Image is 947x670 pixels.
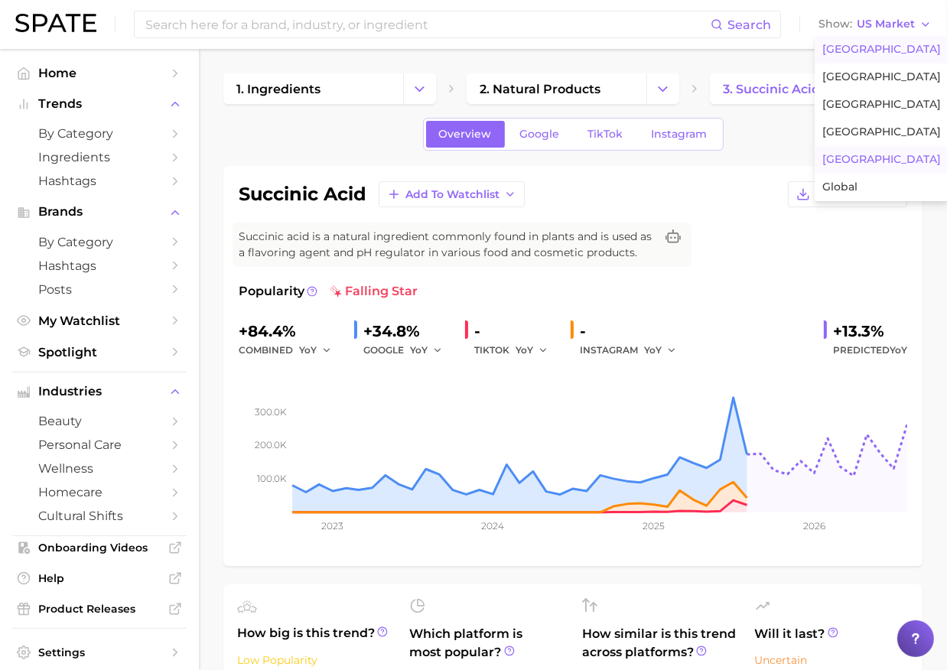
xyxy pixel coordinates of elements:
a: Home [12,61,187,85]
a: by Category [12,122,187,145]
span: [GEOGRAPHIC_DATA] [822,98,941,111]
button: Export Data [788,181,907,207]
img: SPATE [15,14,96,32]
button: Change Category [403,73,436,104]
a: 3. succinic acid [710,73,890,104]
span: Trends [38,97,161,111]
div: combined [239,341,342,359]
span: Brands [38,205,161,219]
button: YoY [299,341,332,359]
tspan: 2026 [803,520,825,532]
span: 2. natural products [480,82,600,96]
span: Settings [38,646,161,659]
span: [GEOGRAPHIC_DATA] [822,70,941,83]
span: Instagram [652,128,708,141]
div: - [474,319,558,343]
tspan: 2023 [321,520,343,532]
span: Google [520,128,560,141]
button: Add to Watchlist [379,181,525,207]
a: by Category [12,230,187,254]
span: Hashtags [38,174,161,188]
tspan: 2024 [482,520,505,532]
div: TIKTOK [474,341,558,359]
a: Instagram [639,121,721,148]
div: Uncertain [755,651,910,669]
span: YoY [299,343,317,356]
span: homecare [38,485,161,499]
div: Low Popularity [237,651,392,669]
span: 1. ingredients [236,82,321,96]
span: TikTok [588,128,623,141]
span: Product Releases [38,602,161,616]
span: Spotlight [38,345,161,359]
a: Spotlight [12,340,187,364]
img: falling star [330,285,342,298]
a: 1. ingredients [223,73,403,104]
span: US Market [857,20,915,28]
span: [GEOGRAPHIC_DATA] [822,125,941,138]
span: Ingredients [38,150,161,164]
span: Add to Watchlist [405,188,500,201]
a: TikTok [575,121,636,148]
a: Google [507,121,573,148]
span: by Category [38,126,161,141]
div: INSTAGRAM [580,341,687,359]
span: YoY [890,344,907,356]
input: Search here for a brand, industry, or ingredient [144,11,711,37]
a: personal care [12,433,187,457]
h1: succinic acid [239,185,366,203]
a: Ingredients [12,145,187,169]
div: +13.3% [833,319,907,343]
span: by Category [38,235,161,249]
span: YoY [644,343,662,356]
a: Hashtags [12,254,187,278]
span: [GEOGRAPHIC_DATA] [822,43,941,56]
span: How big is this trend? [237,624,392,643]
span: YoY [516,343,533,356]
div: - [580,319,687,343]
span: Hashtags [38,259,161,273]
span: cultural shifts [38,509,161,523]
span: Will it last? [755,625,910,643]
span: Help [38,571,161,585]
button: YoY [410,341,443,359]
span: Industries [38,385,161,398]
a: My Watchlist [12,309,187,333]
button: Industries [12,380,187,403]
span: My Watchlist [38,314,161,328]
div: +34.8% [363,319,453,343]
a: cultural shifts [12,504,187,528]
span: Onboarding Videos [38,541,161,555]
div: GOOGLE [363,341,453,359]
a: Settings [12,641,187,664]
a: beauty [12,409,187,433]
button: Trends [12,93,187,115]
span: Show [818,20,852,28]
a: Overview [426,121,505,148]
a: wellness [12,457,187,480]
span: Home [38,66,161,80]
button: Brands [12,200,187,223]
a: Help [12,567,187,590]
span: [GEOGRAPHIC_DATA] [822,153,941,166]
span: Search [727,18,771,32]
span: Succinic acid is a natural ingredient commonly found in plants and is used as a flavoring agent a... [239,229,655,261]
span: Overview [439,128,492,141]
span: Posts [38,282,161,297]
a: Hashtags [12,169,187,193]
button: YoY [644,341,677,359]
a: homecare [12,480,187,504]
a: 2. natural products [467,73,646,104]
div: +84.4% [239,319,342,343]
span: How similar is this trend across platforms? [582,625,737,662]
span: beauty [38,414,161,428]
button: YoY [516,341,548,359]
span: Popularity [239,282,304,301]
span: personal care [38,437,161,452]
a: Product Releases [12,597,187,620]
span: 3. succinic acid [723,82,820,96]
span: Predicted [833,341,907,359]
a: Onboarding Videos [12,536,187,559]
button: Change Category [646,73,679,104]
span: Global [822,181,858,194]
